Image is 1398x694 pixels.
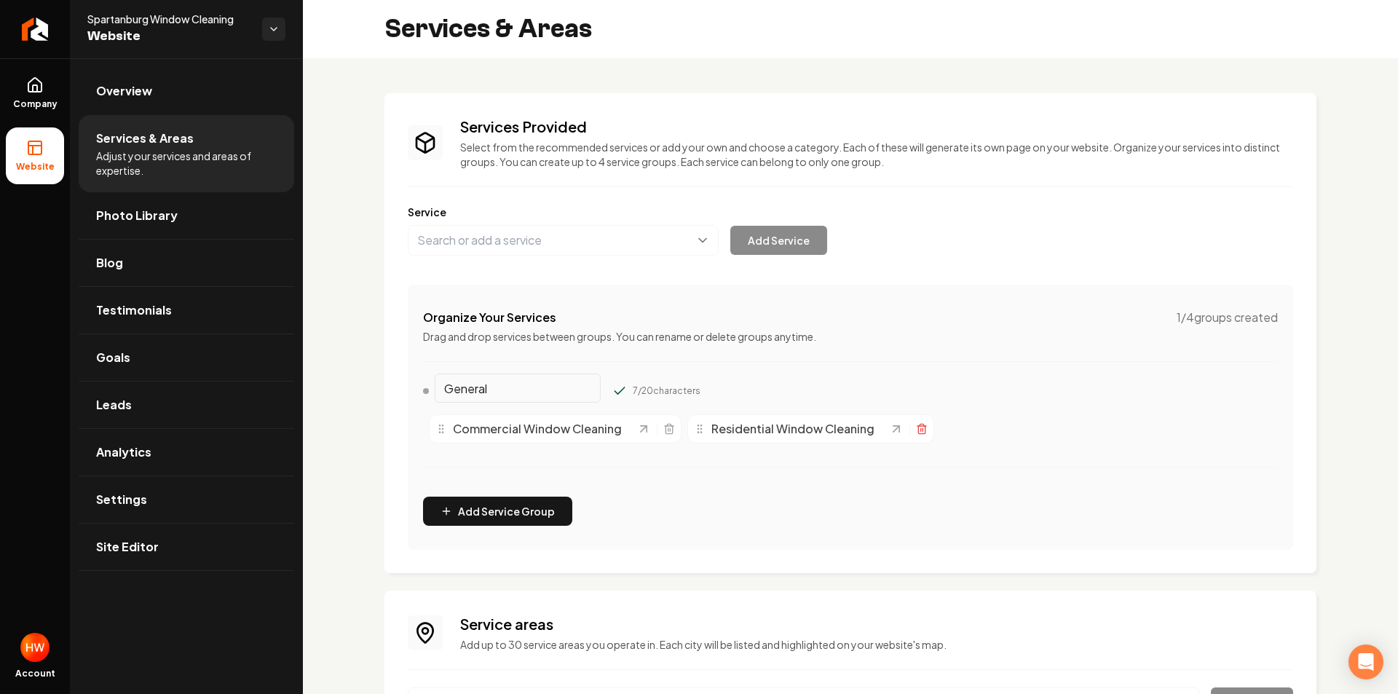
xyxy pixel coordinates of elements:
span: Blog [96,254,123,272]
span: Overview [96,82,152,100]
a: Goals [79,334,294,381]
span: Company [7,98,63,110]
a: Overview [79,68,294,114]
img: HSA Websites [20,633,50,662]
h4: Organize Your Services [423,309,556,326]
div: 7 / 20 characters [633,385,700,397]
button: Add Service Group [423,497,572,526]
a: Blog [79,240,294,286]
span: Analytics [96,443,151,461]
a: Analytics [79,429,294,476]
img: Rebolt Logo [22,17,49,41]
span: Testimonials [96,301,172,319]
a: Leads [79,382,294,428]
span: Adjust your services and areas of expertise. [96,149,277,178]
span: 1 / 4 groups created [1177,309,1278,326]
span: Website [87,26,250,47]
p: Add up to 30 service areas you operate in. Each city will be listed and highlighted on your websi... [460,637,1293,652]
a: Testimonials [79,287,294,334]
h3: Service areas [460,614,1293,634]
button: Open user button [20,633,50,662]
span: Photo Library [96,207,178,224]
div: Open Intercom Messenger [1348,644,1383,679]
h2: Services & Areas [384,15,592,44]
span: Spartanburg Window Cleaning [87,12,250,26]
a: Site Editor [79,524,294,570]
a: Company [6,65,64,122]
p: Drag and drop services between groups. You can rename or delete groups anytime. [423,329,1278,344]
div: Commercial Window Cleaning [435,420,636,438]
span: Account [15,668,55,679]
span: Goals [96,349,130,366]
a: Photo Library [79,192,294,239]
a: Settings [79,476,294,523]
label: Service [408,205,1293,219]
span: Site Editor [96,538,159,556]
span: Website [10,161,60,173]
span: Commercial Window Cleaning [453,420,622,438]
h3: Services Provided [460,117,1293,137]
span: Settings [96,491,147,508]
span: Services & Areas [96,130,194,147]
span: Residential Window Cleaning [711,420,874,438]
span: Leads [96,396,132,414]
div: Residential Window Cleaning [694,420,889,438]
p: Select from the recommended services or add your own and choose a category. Each of these will ge... [460,140,1293,169]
